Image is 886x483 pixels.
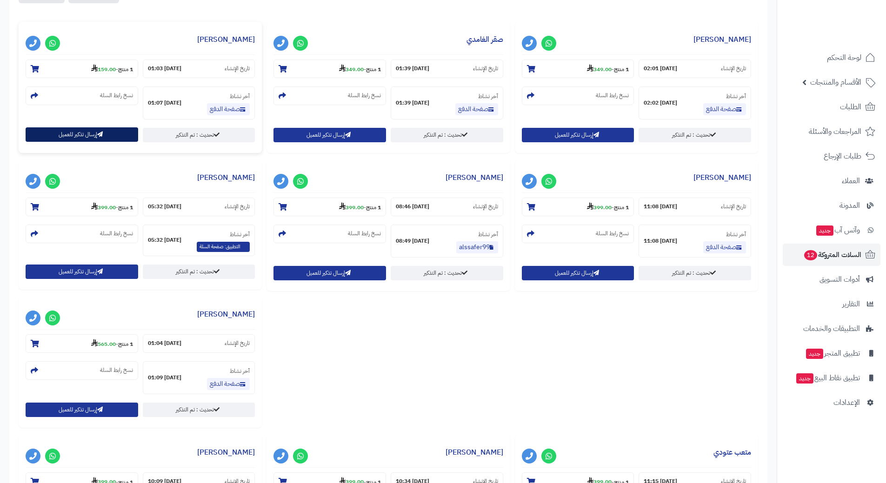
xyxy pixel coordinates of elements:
strong: 1 منتج [366,203,381,212]
small: آخر نشاط [230,92,250,100]
a: [PERSON_NAME] [197,447,255,458]
span: تطبيق نقاط البيع [795,371,860,384]
small: نسخ رابط السلة [100,230,133,238]
span: السلات المتروكة [803,248,861,261]
small: - [339,64,381,73]
strong: [DATE] 11:08 [644,203,677,211]
small: تاريخ الإنشاء [225,339,250,347]
section: نسخ رابط السلة [26,225,138,243]
small: - [587,202,629,212]
small: نسخ رابط السلة [100,366,133,374]
span: لوحة التحكم [827,51,861,64]
button: إرسال تذكير للعميل [26,403,138,417]
small: آخر نشاط [726,92,746,100]
strong: 565.00 [91,340,116,348]
a: التطبيقات والخدمات [783,318,880,340]
section: 1 منتج-565.00 [26,334,138,353]
a: التقارير [783,293,880,315]
a: صفحة الدفع [207,103,250,115]
span: الإعدادات [833,396,860,409]
button: إرسال تذكير للعميل [522,128,634,142]
strong: 349.00 [339,65,364,73]
span: التقارير [842,298,860,311]
strong: [DATE] 01:39 [396,99,429,107]
strong: [DATE] 01:07 [148,99,181,107]
button: إرسال تذكير للعميل [26,127,138,142]
small: تاريخ الإنشاء [225,65,250,73]
a: [PERSON_NAME] [197,309,255,320]
a: الطلبات [783,96,880,118]
span: طلبات الإرجاع [824,150,861,163]
span: التطبيقات والخدمات [803,322,860,335]
a: [PERSON_NAME] [446,447,503,458]
span: المدونة [839,199,860,212]
section: 1 منتج-159.00 [26,60,138,78]
a: تحديث : تم التذكير [391,128,503,142]
strong: 1 منتج [614,65,629,73]
a: تحديث : تم التذكير [143,403,255,417]
section: نسخ رابط السلة [273,86,386,105]
span: جديد [806,349,823,359]
a: الإعدادات [783,391,880,414]
span: العملاء [842,174,860,187]
a: العملاء [783,170,880,192]
span: تطبيق المتجر [805,347,860,360]
small: تاريخ الإنشاء [225,203,250,211]
small: تاريخ الإنشاء [721,203,746,211]
strong: 1 منتج [614,203,629,212]
button: إرسال تذكير للعميل [273,266,386,280]
button: إرسال تذكير للعميل [26,265,138,279]
small: نسخ رابط السلة [596,92,629,99]
span: المراجعات والأسئلة [809,125,861,138]
strong: 1 منتج [366,65,381,73]
section: نسخ رابط السلة [26,86,138,105]
a: تحديث : تم التذكير [391,266,503,280]
a: لوحة التحكم [783,46,880,69]
span: التطبيق: صفحة السلة [197,242,250,252]
a: [PERSON_NAME] [446,172,503,183]
section: 1 منتج-399.00 [26,198,138,216]
strong: 1 منتج [118,65,133,73]
strong: [DATE] 05:32 [148,236,181,244]
a: تطبيق المتجرجديد [783,342,880,364]
small: نسخ رابط السلة [596,230,629,238]
small: - [91,64,133,73]
a: تحديث : تم التذكير [143,265,255,279]
strong: [DATE] 01:03 [148,65,181,73]
strong: [DATE] 11:08 [644,237,677,245]
strong: [DATE] 08:46 [396,203,429,211]
span: جديد [816,225,833,236]
a: صفحة الدفع [703,241,746,253]
small: نسخ رابط السلة [100,92,133,99]
small: - [587,64,629,73]
small: - [91,202,133,212]
span: 12 [804,250,817,260]
a: السلات المتروكة12 [783,244,880,266]
small: - [339,202,381,212]
button: إرسال تذكير للعميل [273,128,386,142]
a: المراجعات والأسئلة [783,120,880,143]
a: متعب عتودي [713,447,751,458]
a: صقر الغامدي [466,34,503,45]
small: آخر نشاط [726,230,746,238]
strong: 399.00 [91,203,116,212]
strong: 349.00 [587,65,612,73]
span: أدوات التسويق [819,273,860,286]
strong: [DATE] 01:04 [148,339,181,347]
span: الطلبات [840,100,861,113]
small: نسخ رابط السلة [348,230,381,238]
strong: [DATE] 02:01 [644,65,677,73]
strong: 1 منتج [118,340,133,348]
span: وآتس آب [815,224,860,237]
a: [PERSON_NAME] [197,172,255,183]
section: 1 منتج-349.00 [522,60,634,78]
section: نسخ رابط السلة [273,225,386,243]
a: alssafer99 [456,241,498,253]
a: تحديث : تم التذكير [143,128,255,142]
section: 1 منتج-399.00 [273,198,386,216]
a: [PERSON_NAME] [693,34,751,45]
section: نسخ رابط السلة [522,225,634,243]
small: آخر نشاط [478,230,498,238]
small: تاريخ الإنشاء [721,65,746,73]
a: طلبات الإرجاع [783,145,880,167]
